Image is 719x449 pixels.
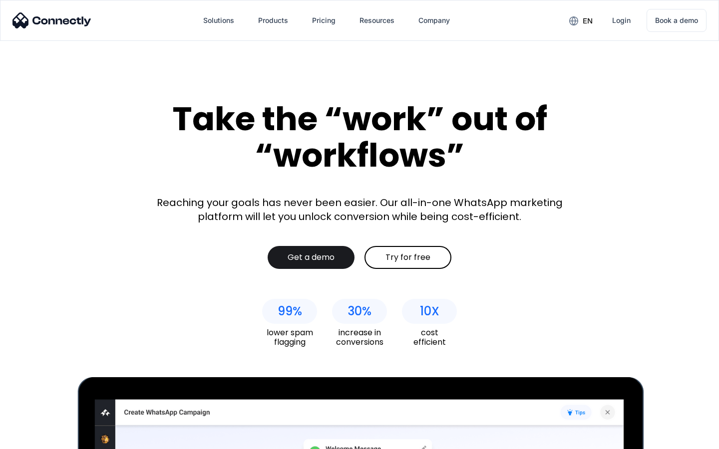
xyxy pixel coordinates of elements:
[359,13,394,27] div: Resources
[364,246,451,269] a: Try for free
[278,304,302,318] div: 99%
[420,304,439,318] div: 10X
[203,13,234,27] div: Solutions
[268,246,355,269] a: Get a demo
[135,101,584,173] div: Take the “work” out of “workflows”
[418,13,450,27] div: Company
[258,13,288,27] div: Products
[348,304,371,318] div: 30%
[647,9,707,32] a: Book a demo
[304,8,344,32] a: Pricing
[385,252,430,262] div: Try for free
[402,328,457,347] div: cost efficient
[288,252,335,262] div: Get a demo
[332,328,387,347] div: increase in conversions
[262,328,317,347] div: lower spam flagging
[20,432,60,446] ul: Language list
[612,13,631,27] div: Login
[10,432,60,446] aside: Language selected: English
[150,196,569,224] div: Reaching your goals has never been easier. Our all-in-one WhatsApp marketing platform will let yo...
[604,8,639,32] a: Login
[12,12,91,28] img: Connectly Logo
[583,14,593,28] div: en
[312,13,336,27] div: Pricing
